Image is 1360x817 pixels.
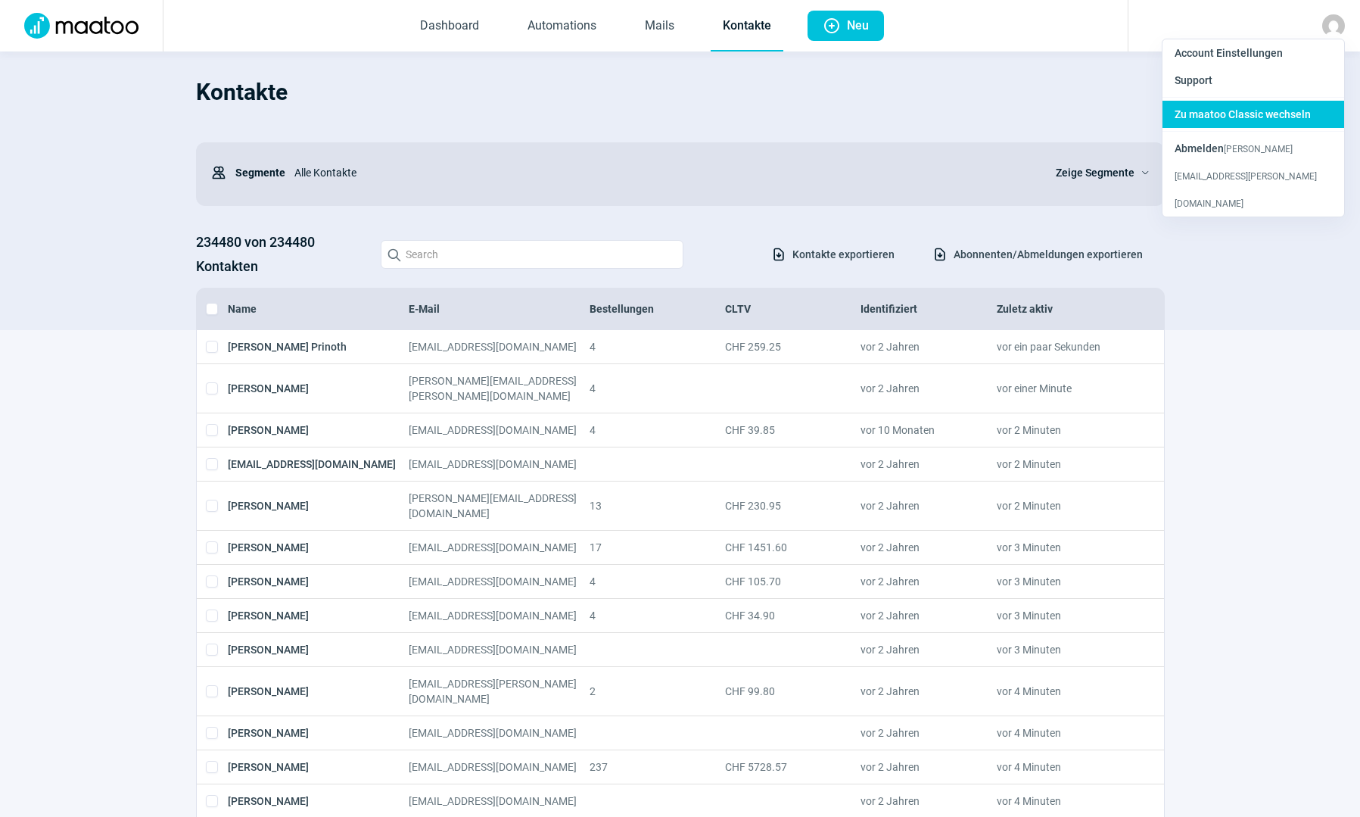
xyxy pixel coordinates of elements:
[381,240,683,269] input: Search
[725,423,861,438] div: CHF 39.85
[725,301,861,317] div: CLTV
[792,242,895,267] span: Kontakte exportieren
[228,759,409,775] div: [PERSON_NAME]
[725,339,861,354] div: CHF 259.25
[861,301,996,317] div: Identifiziert
[1175,108,1311,120] span: Zu maatoo Classic wechseln
[997,373,1132,404] div: vor einer Minute
[196,67,1165,118] h1: Kontakte
[725,676,861,706] div: CHF 99.80
[590,491,725,521] div: 13
[861,759,996,775] div: vor 2 Jahren
[409,540,590,555] div: [EMAIL_ADDRESS][DOMAIN_NAME]
[590,540,725,555] div: 17
[228,642,409,657] div: [PERSON_NAME]
[409,301,590,317] div: E-Mail
[725,491,861,521] div: CHF 230.95
[997,339,1132,354] div: vor ein paar Sekunden
[228,608,409,623] div: [PERSON_NAME]
[711,2,783,51] a: Kontakte
[408,2,491,51] a: Dashboard
[590,339,725,354] div: 4
[228,457,409,472] div: [EMAIL_ADDRESS][DOMAIN_NAME]
[590,676,725,706] div: 2
[228,373,409,404] div: [PERSON_NAME]
[997,574,1132,589] div: vor 3 Minuten
[861,373,996,404] div: vor 2 Jahren
[409,574,590,589] div: [EMAIL_ADDRESS][DOMAIN_NAME]
[861,339,996,354] div: vor 2 Jahren
[409,339,590,354] div: [EMAIL_ADDRESS][DOMAIN_NAME]
[590,608,725,623] div: 4
[409,608,590,623] div: [EMAIL_ADDRESS][DOMAIN_NAME]
[409,725,590,741] div: [EMAIL_ADDRESS][DOMAIN_NAME]
[228,725,409,741] div: [PERSON_NAME]
[847,11,869,41] span: Neu
[409,491,590,521] div: [PERSON_NAME][EMAIL_ADDRESS][DOMAIN_NAME]
[997,540,1132,555] div: vor 3 Minuten
[228,540,409,555] div: [PERSON_NAME]
[228,301,409,317] div: Name
[997,608,1132,623] div: vor 3 Minuten
[997,457,1132,472] div: vor 2 Minuten
[861,676,996,706] div: vor 2 Jahren
[725,608,861,623] div: CHF 34.90
[633,2,686,51] a: Mails
[590,574,725,589] div: 4
[997,794,1132,809] div: vor 4 Minuten
[285,157,1038,188] div: Alle Kontakte
[409,457,590,472] div: [EMAIL_ADDRESS][DOMAIN_NAME]
[409,423,590,438] div: [EMAIL_ADDRESS][DOMAIN_NAME]
[409,642,590,657] div: [EMAIL_ADDRESS][DOMAIN_NAME]
[1322,14,1345,37] img: avatar
[997,676,1132,706] div: vor 4 Minuten
[228,423,409,438] div: [PERSON_NAME]
[409,676,590,706] div: [EMAIL_ADDRESS][PERSON_NAME][DOMAIN_NAME]
[954,242,1143,267] span: Abonnenten/Abmeldungen exportieren
[861,540,996,555] div: vor 2 Jahren
[409,794,590,809] div: [EMAIL_ADDRESS][DOMAIN_NAME]
[211,157,285,188] div: Segmente
[755,242,910,267] button: Kontakte exportieren
[1175,74,1212,86] span: Support
[515,2,608,51] a: Automations
[997,759,1132,775] div: vor 4 Minuten
[725,540,861,555] div: CHF 1451.60
[409,373,590,404] div: [PERSON_NAME][EMAIL_ADDRESS][PERSON_NAME][DOMAIN_NAME]
[997,491,1132,521] div: vor 2 Minuten
[861,491,996,521] div: vor 2 Jahren
[1175,144,1317,209] span: [PERSON_NAME][EMAIL_ADDRESS][PERSON_NAME][DOMAIN_NAME]
[997,725,1132,741] div: vor 4 Minuten
[861,642,996,657] div: vor 2 Jahren
[228,574,409,589] div: [PERSON_NAME]
[725,759,861,775] div: CHF 5728.57
[1175,142,1224,154] span: Abmelden
[15,13,148,39] img: Logo
[228,676,409,706] div: [PERSON_NAME]
[861,457,996,472] div: vor 2 Jahren
[861,608,996,623] div: vor 2 Jahren
[861,794,996,809] div: vor 2 Jahren
[228,339,409,354] div: [PERSON_NAME] Prinoth
[861,725,996,741] div: vor 2 Jahren
[997,642,1132,657] div: vor 3 Minuten
[861,574,996,589] div: vor 2 Jahren
[861,423,996,438] div: vor 10 Monaten
[590,373,725,404] div: 4
[590,759,725,775] div: 237
[997,423,1132,438] div: vor 2 Minuten
[997,301,1132,317] div: Zuletz aktiv
[1175,47,1283,59] span: Account Einstellungen
[228,794,409,809] div: [PERSON_NAME]
[725,574,861,589] div: CHF 105.70
[917,242,1159,267] button: Abonnenten/Abmeldungen exportieren
[409,759,590,775] div: [EMAIL_ADDRESS][DOMAIN_NAME]
[808,11,884,41] button: Neu
[196,230,366,279] h3: 234480 von 234480 Kontakten
[590,301,725,317] div: Bestellungen
[1056,164,1134,182] span: Zeige Segmente
[590,423,725,438] div: 4
[228,491,409,521] div: [PERSON_NAME]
